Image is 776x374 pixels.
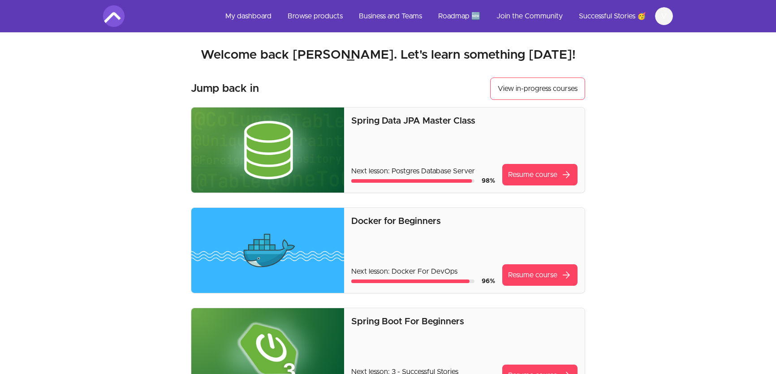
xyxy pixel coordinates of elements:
[561,169,572,180] span: arrow_forward
[103,5,125,27] img: Amigoscode logo
[351,166,495,176] p: Next lesson: Postgres Database Server
[191,82,259,96] h3: Jump back in
[561,270,572,280] span: arrow_forward
[103,47,673,63] h2: Welcome back [PERSON_NAME]. Let's learn something [DATE]!
[351,215,578,228] p: Docker for Beginners
[218,5,673,27] nav: Main
[351,266,495,277] p: Next lesson: Docker For DevOps
[351,315,578,328] p: Spring Boot For Beginners
[280,5,350,27] a: Browse products
[431,5,487,27] a: Roadmap 🆕
[572,5,653,27] a: Successful Stories 🥳
[191,107,344,193] img: Product image for Spring Data JPA Master Class
[351,279,474,283] div: Course progress
[490,77,585,100] a: View in-progress courses
[655,7,673,25] button: V
[489,5,570,27] a: Join the Community
[351,179,474,183] div: Course progress
[502,164,578,185] a: Resume coursearrow_forward
[191,208,344,293] img: Product image for Docker for Beginners
[482,278,495,284] span: 96 %
[352,5,429,27] a: Business and Teams
[218,5,279,27] a: My dashboard
[351,115,578,127] p: Spring Data JPA Master Class
[502,264,578,286] a: Resume coursearrow_forward
[482,178,495,184] span: 98 %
